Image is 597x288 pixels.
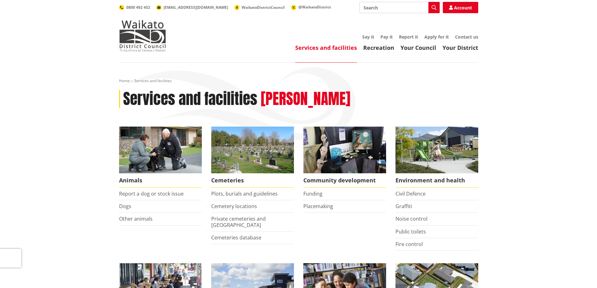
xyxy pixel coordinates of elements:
[119,215,153,222] a: Other animals
[399,34,418,40] a: Report it
[363,44,394,51] a: Recreation
[211,127,294,173] img: Huntly Cemetery
[119,78,478,84] nav: breadcrumb
[119,173,202,188] span: Animals
[211,203,257,210] a: Cemetery locations
[443,44,478,51] a: Your District
[119,190,184,197] a: Report a dog or stock issue
[242,5,285,10] span: WaikatoDistrictCouncil
[119,5,150,10] a: 0800 492 452
[395,173,478,188] span: Environment and health
[211,234,261,241] a: Cemeteries database
[298,4,331,10] span: @WaikatoDistrict
[401,44,436,51] a: Your Council
[424,34,449,40] a: Apply for it
[291,4,331,10] a: @WaikatoDistrict
[395,190,426,197] a: Civil Defence
[123,90,257,108] h1: Services and facilities
[119,78,130,83] a: Home
[126,5,150,10] span: 0800 492 452
[295,44,357,51] a: Services and facilities
[303,127,386,173] img: Matariki Travelling Suitcase Art Exhibition
[380,34,393,40] a: Pay it
[395,215,427,222] a: Noise control
[395,127,478,173] img: New housing in Pokeno
[211,173,294,188] span: Cemeteries
[395,203,412,210] a: Graffiti
[119,203,131,210] a: Dogs
[455,34,478,40] a: Contact us
[156,5,228,10] a: [EMAIL_ADDRESS][DOMAIN_NAME]
[164,5,228,10] span: [EMAIL_ADDRESS][DOMAIN_NAME]
[211,215,266,228] a: Private cemeteries and [GEOGRAPHIC_DATA]
[134,78,172,83] span: Services and facilities
[395,241,423,248] a: Fire control
[119,20,166,51] img: Waikato District Council - Te Kaunihera aa Takiwaa o Waikato
[362,34,374,40] a: Say it
[261,90,350,108] h2: [PERSON_NAME]
[443,2,478,13] a: Account
[395,127,478,188] a: New housing in Pokeno Environment and health
[395,228,426,235] a: Public toilets
[234,5,285,10] a: WaikatoDistrictCouncil
[303,190,322,197] a: Funding
[303,127,386,188] a: Matariki Travelling Suitcase Art Exhibition Community development
[211,127,294,188] a: Huntly Cemetery Cemeteries
[359,2,440,13] input: Search input
[303,203,333,210] a: Placemaking
[211,190,278,197] a: Plots, burials and guidelines
[119,127,202,188] a: Waikato District Council Animal Control team Animals
[119,127,202,173] img: Animal Control
[303,173,386,188] span: Community development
